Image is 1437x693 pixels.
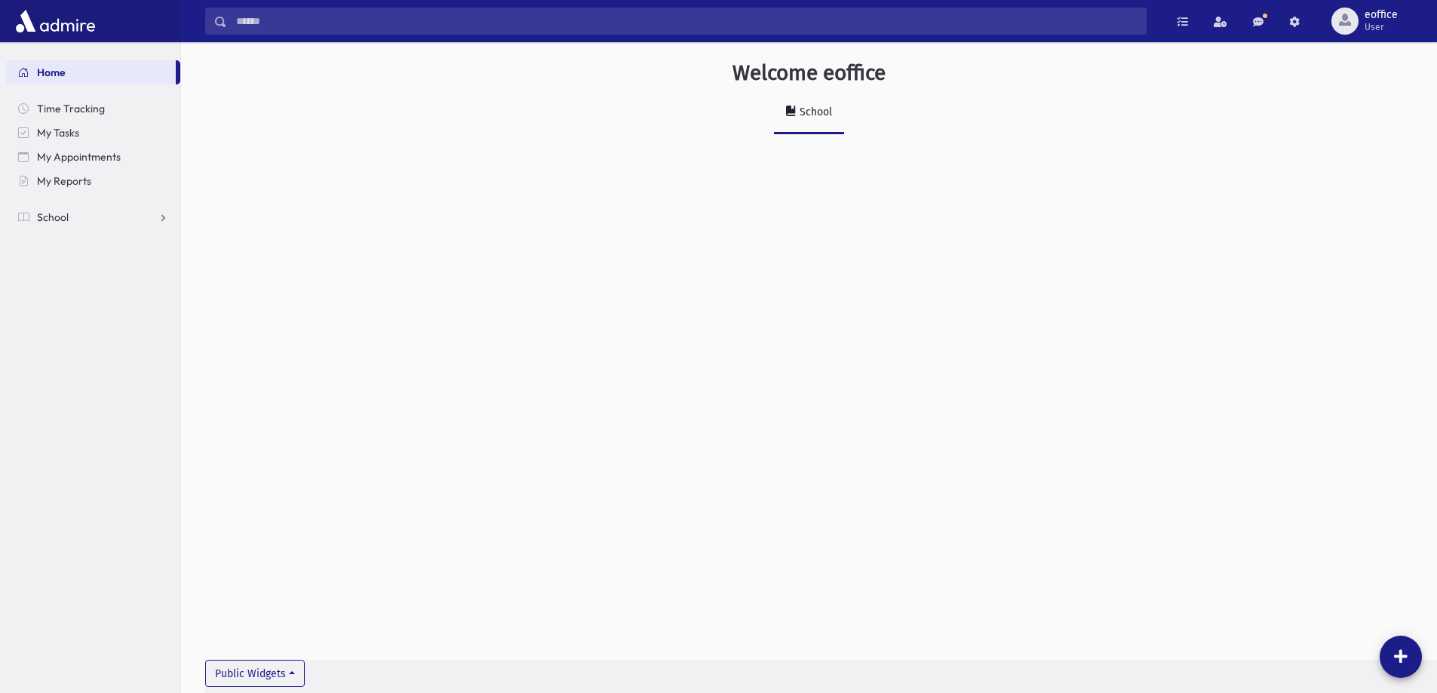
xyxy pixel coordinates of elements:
span: Time Tracking [37,102,105,115]
span: eoffice [1365,9,1398,21]
h3: Welcome eoffice [732,60,886,86]
input: Search [227,8,1146,35]
a: My Reports [6,169,180,193]
span: Home [37,66,66,79]
span: My Appointments [37,150,121,164]
span: My Tasks [37,126,79,140]
a: My Tasks [6,121,180,145]
span: School [37,210,69,224]
a: Home [6,60,176,84]
img: AdmirePro [12,6,99,36]
a: Time Tracking [6,97,180,121]
button: Public Widgets [205,660,305,687]
div: School [797,106,832,118]
a: My Appointments [6,145,180,169]
a: School [6,205,180,229]
span: My Reports [37,174,91,188]
a: School [774,92,844,134]
span: User [1365,21,1398,33]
